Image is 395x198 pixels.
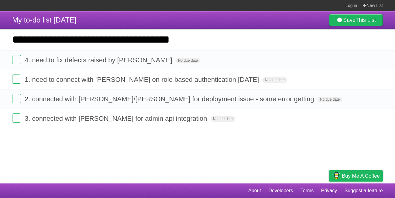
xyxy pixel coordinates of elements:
[332,171,340,181] img: Buy me a coffee
[262,77,287,83] span: No due date
[321,185,337,196] a: Privacy
[25,95,316,103] span: 2. connected with [PERSON_NAME]/[PERSON_NAME] for deployment issue - some error getting
[268,185,293,196] a: Developers
[12,113,21,123] label: Done
[12,16,77,24] span: My to-do list [DATE]
[176,58,200,63] span: No due date
[12,94,21,103] label: Done
[25,56,173,64] span: 4. need to fix defects raised by [PERSON_NAME]
[12,75,21,84] label: Done
[345,185,383,196] a: Suggest a feature
[301,185,314,196] a: Terms
[342,171,380,181] span: Buy me a coffee
[25,76,260,83] span: 1. need to connect with [PERSON_NAME] on role based authentication [DATE]
[329,170,383,182] a: Buy me a coffee
[318,97,342,102] span: No due date
[25,115,208,122] span: 3. connected with [PERSON_NAME] for admin api integration
[329,14,383,26] a: SaveThis List
[211,116,235,122] span: No due date
[248,185,261,196] a: About
[355,17,376,23] b: This List
[12,55,21,64] label: Done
